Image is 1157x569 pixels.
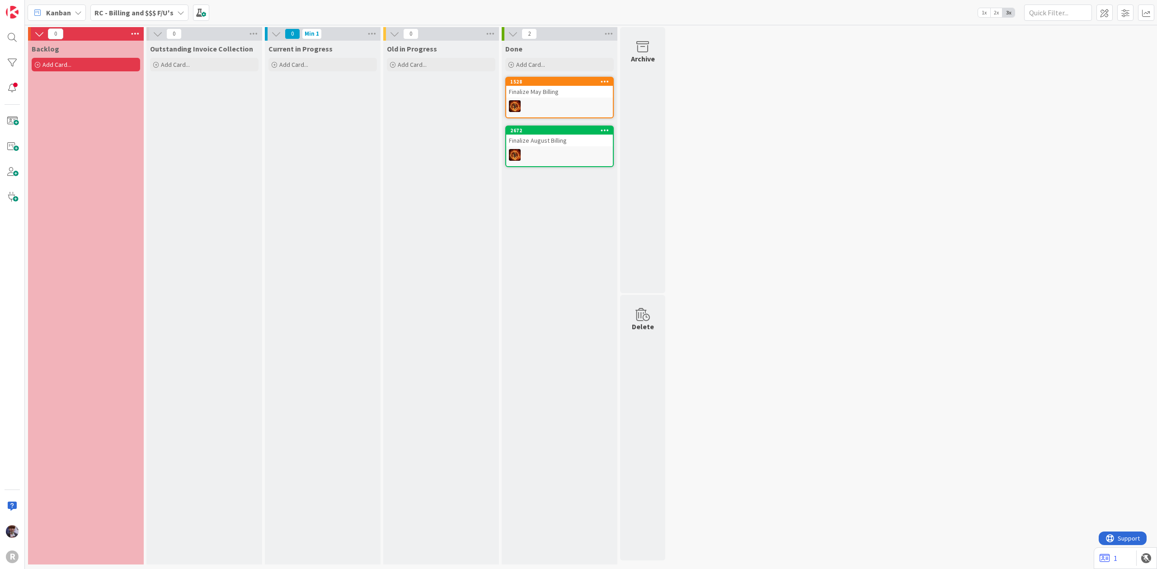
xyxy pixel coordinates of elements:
[19,1,41,12] span: Support
[6,550,19,563] div: R
[506,78,613,98] div: 1528Finalize May Billing
[387,44,437,53] span: Old in Progress
[403,28,419,39] span: 0
[506,126,613,135] div: 2672
[150,44,253,53] span: Outstanding Invoice Collection
[522,28,537,39] span: 2
[42,61,71,69] span: Add Card...
[509,100,521,112] img: TR
[1100,553,1117,564] a: 1
[305,32,319,36] div: Min 1
[506,78,613,86] div: 1528
[506,135,613,146] div: Finalize August Billing
[632,321,654,332] div: Delete
[505,44,522,53] span: Done
[32,44,59,53] span: Backlog
[510,127,613,134] div: 2672
[506,86,613,98] div: Finalize May Billing
[279,61,308,69] span: Add Card...
[94,8,174,17] b: RC - Billing and $$$ F/U's
[285,28,300,39] span: 0
[978,8,990,17] span: 1x
[1024,5,1092,21] input: Quick Filter...
[506,149,613,161] div: TR
[509,149,521,161] img: TR
[631,53,655,64] div: Archive
[510,79,613,85] div: 1528
[506,100,613,112] div: TR
[46,7,71,18] span: Kanban
[506,126,613,146] div: 2672Finalize August Billing
[48,28,63,39] span: 0
[161,61,190,69] span: Add Card...
[1002,8,1015,17] span: 3x
[398,61,427,69] span: Add Card...
[516,61,545,69] span: Add Card...
[268,44,333,53] span: Current in Progress
[6,525,19,538] img: ML
[6,6,19,19] img: Visit kanbanzone.com
[990,8,1002,17] span: 2x
[166,28,182,39] span: 0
